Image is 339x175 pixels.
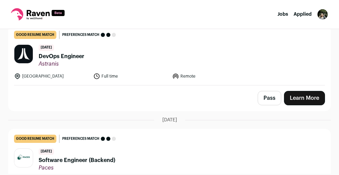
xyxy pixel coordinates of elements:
[14,151,33,165] img: 2a309a01e154450aa5202d5664a065d86a413e8edfe74f5e24b27fffc16344bb.jpg
[14,135,56,143] div: good resume match
[39,164,115,171] span: Paces
[172,73,247,80] li: Remote
[277,12,288,17] a: Jobs
[39,156,115,164] span: Software Engineer (Backend)
[317,9,328,20] img: 12771624-medium_jpg
[14,31,56,39] div: good resume match
[258,91,281,105] button: Pass
[62,31,99,38] span: Preferences match
[39,60,84,67] span: Astranis
[39,148,54,155] span: [DATE]
[93,73,168,80] li: Full time
[14,45,33,63] img: 68dba3bc9081990c846d57715f42b135dbd5ff374773d5804bb4299eade37f18.jpg
[294,12,312,17] a: Applied
[9,25,330,85] a: good resume match Preferences match [DATE] DevOps Engineer Astranis [GEOGRAPHIC_DATA] Full time R...
[284,91,325,105] a: Learn More
[39,44,54,51] span: [DATE]
[317,9,328,20] button: Open dropdown
[39,52,84,60] span: DevOps Engineer
[162,117,177,123] span: [DATE]
[14,73,89,80] li: [GEOGRAPHIC_DATA]
[62,135,99,142] span: Preferences match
